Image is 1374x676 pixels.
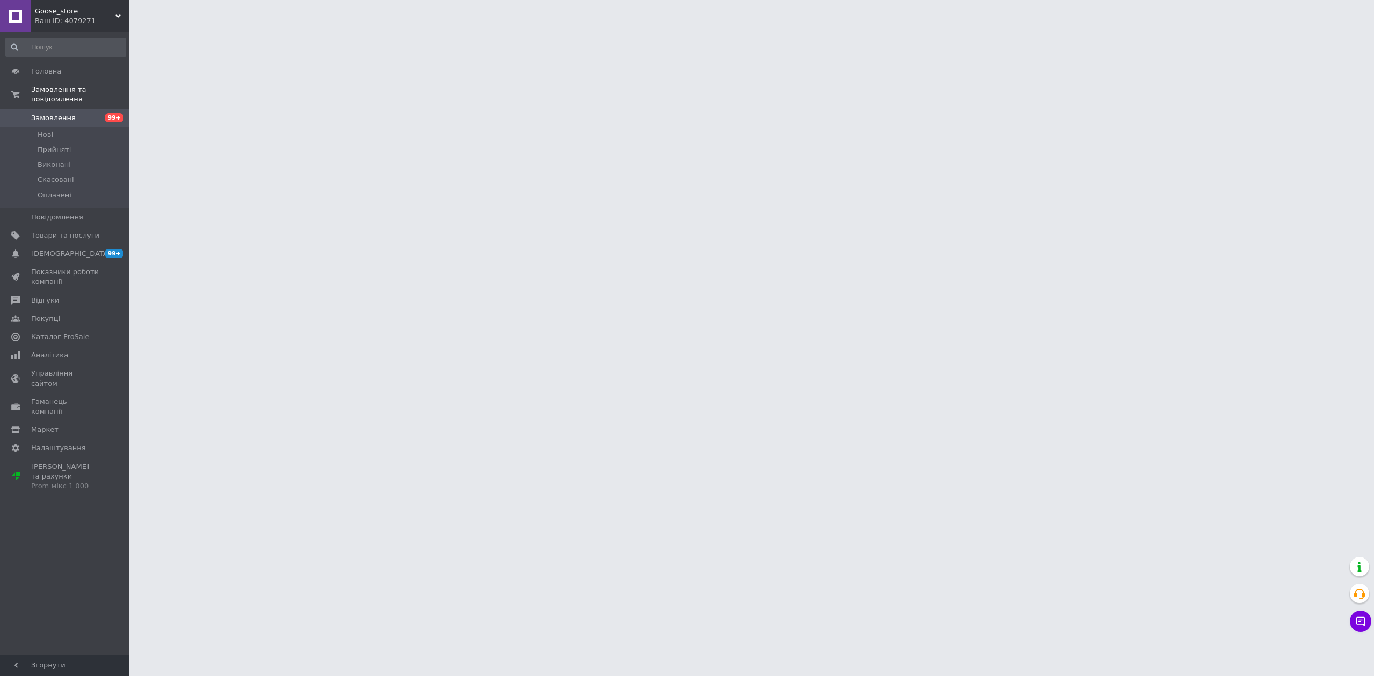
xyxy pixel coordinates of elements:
[38,175,74,185] span: Скасовані
[31,67,61,76] span: Головна
[31,231,99,240] span: Товари та послуги
[5,38,126,57] input: Пошук
[31,332,89,342] span: Каталог ProSale
[38,190,71,200] span: Оплачені
[38,145,71,155] span: Прийняті
[31,296,59,305] span: Відгуки
[35,6,115,16] span: Goose_store
[31,425,59,435] span: Маркет
[35,16,129,26] div: Ваш ID: 4079271
[105,113,123,122] span: 99+
[31,249,111,259] span: [DEMOGRAPHIC_DATA]
[31,267,99,286] span: Показники роботи компанії
[31,443,86,453] span: Налаштування
[31,85,129,104] span: Замовлення та повідомлення
[31,212,83,222] span: Повідомлення
[1350,611,1371,632] button: Чат з покупцем
[31,350,68,360] span: Аналітика
[38,130,53,139] span: Нові
[31,481,99,491] div: Prom мікс 1 000
[105,249,123,258] span: 99+
[38,160,71,170] span: Виконані
[31,397,99,416] span: Гаманець компанії
[31,314,60,324] span: Покупці
[31,369,99,388] span: Управління сайтом
[31,113,76,123] span: Замовлення
[31,462,99,491] span: [PERSON_NAME] та рахунки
